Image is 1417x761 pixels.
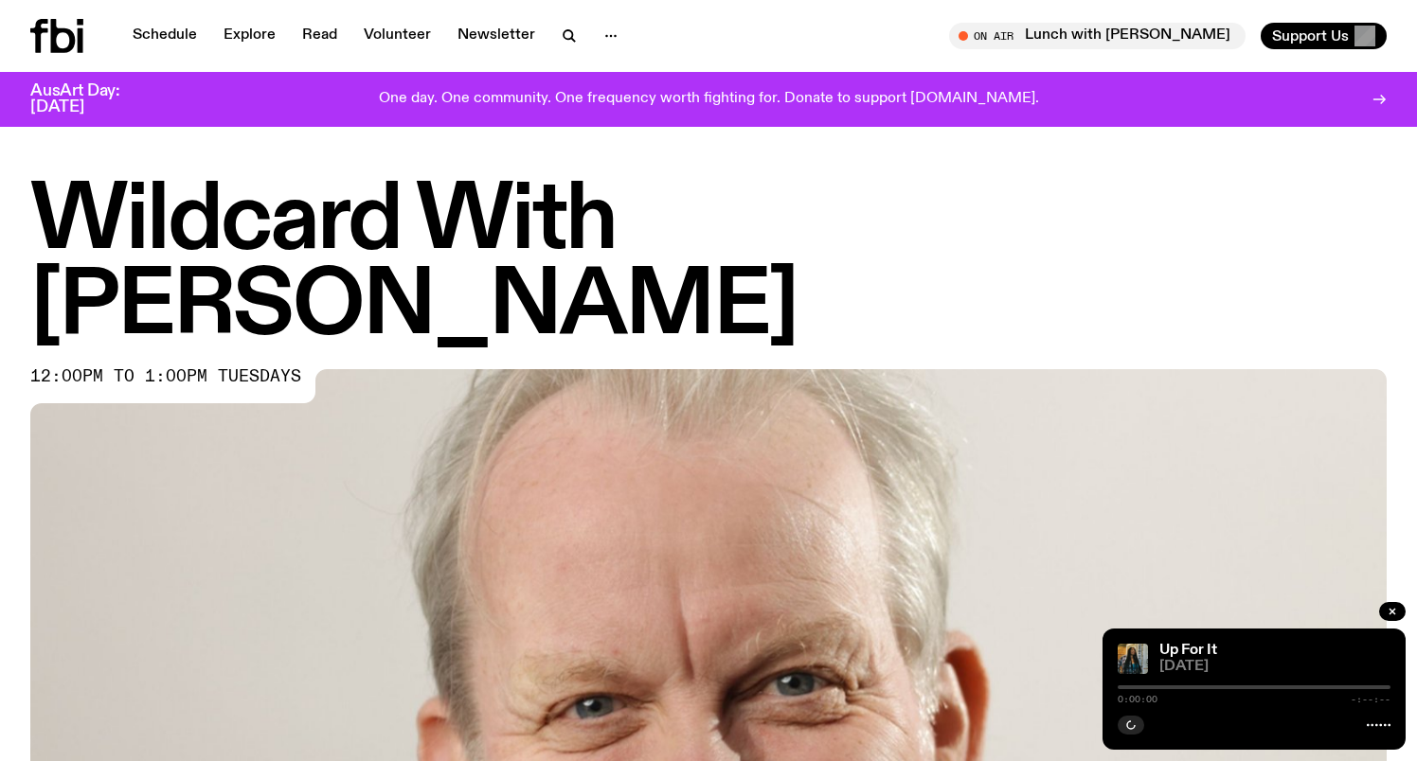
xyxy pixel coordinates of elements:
[30,180,1387,350] h1: Wildcard With [PERSON_NAME]
[1159,643,1217,658] a: Up For It
[1159,660,1390,674] span: [DATE]
[30,83,152,115] h3: AusArt Day: [DATE]
[121,23,208,49] a: Schedule
[1118,695,1157,704] span: 0:00:00
[352,23,442,49] a: Volunteer
[30,369,301,384] span: 12:00pm to 1:00pm tuesdays
[291,23,349,49] a: Read
[1261,23,1387,49] button: Support Us
[949,23,1246,49] button: On AirLunch with [PERSON_NAME]
[212,23,287,49] a: Explore
[446,23,547,49] a: Newsletter
[1118,644,1148,674] img: Ify - a Brown Skin girl with black braided twists, looking up to the side with her tongue stickin...
[379,91,1039,108] p: One day. One community. One frequency worth fighting for. Donate to support [DOMAIN_NAME].
[1351,695,1390,704] span: -:--:--
[1272,27,1349,44] span: Support Us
